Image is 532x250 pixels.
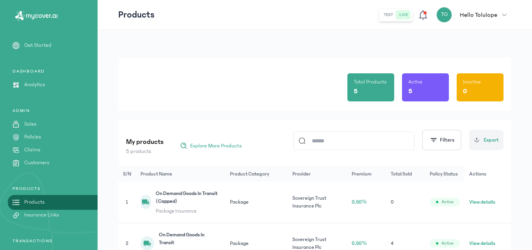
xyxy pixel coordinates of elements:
td: Package [225,182,288,223]
span: 2 [126,241,128,246]
p: Total Products [354,78,386,86]
span: Package Insurance [156,207,221,215]
span: Active [441,240,454,246]
p: Insurance Links [24,211,59,219]
th: Policy Status [425,166,464,182]
p: Products [24,198,44,206]
th: Actions [464,166,511,182]
th: Provider [288,166,347,182]
p: Customers [24,159,49,167]
button: live [396,10,411,20]
th: Premium [347,166,386,182]
p: Hello Tolulope [460,10,497,20]
button: Explore More Products [176,140,246,152]
th: Product Category [225,166,288,182]
td: Sovereign Trust Insurance Plc [288,182,347,223]
p: 0 [463,86,467,97]
span: 1 [126,199,128,205]
button: TOHello Tolulope [436,7,511,23]
span: 0 [391,199,394,205]
span: 0.50% [352,241,367,246]
th: Product Name [136,166,225,182]
span: Export [484,136,499,144]
span: 0.50% [352,199,367,205]
p: Active [408,78,422,86]
div: TO [436,7,452,23]
button: test [381,10,396,20]
p: Claims [24,146,40,154]
span: On Demand Goods In Transit [159,231,220,247]
p: Policies [24,133,41,141]
p: 5 [408,86,412,97]
p: 5 [354,86,358,97]
span: 4 [391,241,393,246]
span: Active [441,199,454,205]
button: Filters [422,130,461,150]
span: On Demand Goods In Transit (Capped) [156,190,221,206]
th: Total Sold [386,166,425,182]
p: Sales [24,120,36,128]
p: Get Started [24,41,52,50]
th: S/N [118,166,136,182]
p: My products [126,137,164,147]
p: Analytics [24,81,45,89]
p: Products [118,9,155,21]
button: Export [469,130,504,150]
span: Explore More Products [190,142,242,150]
p: Inactive [463,78,481,86]
button: View details [469,239,495,247]
button: View details [469,198,495,206]
p: 5 products [126,147,164,155]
